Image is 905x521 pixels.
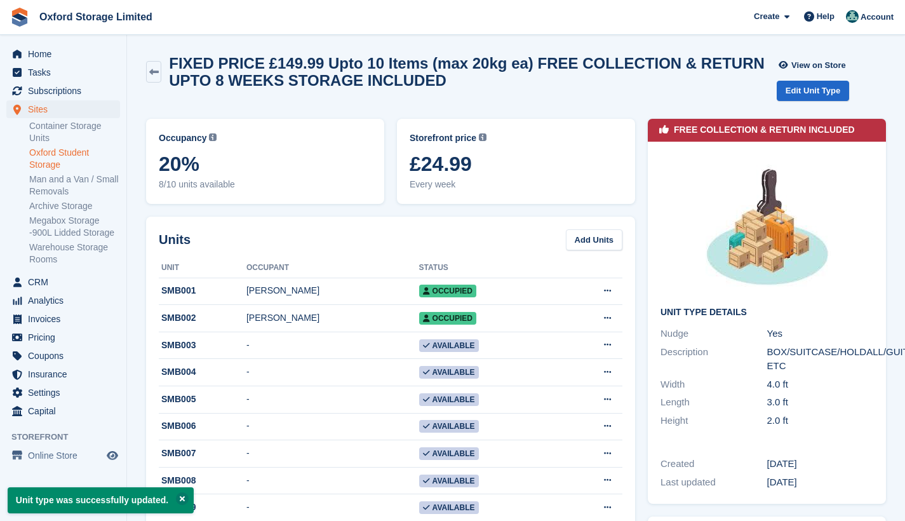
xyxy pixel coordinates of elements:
span: Occupied [419,312,476,325]
a: menu [6,365,120,383]
div: SMB006 [159,419,246,433]
td: - [246,413,419,440]
span: Occupancy [159,132,206,145]
h2: Unit Type details [660,308,873,318]
span: Subscriptions [28,82,104,100]
a: Archive Storage [29,200,120,212]
span: Capital [28,402,104,420]
div: 3.0 ft [767,395,874,410]
div: 2.0 ft [767,414,874,428]
span: Available [419,447,479,460]
a: menu [6,82,120,100]
span: Online Store [28,447,104,464]
span: Settings [28,384,104,402]
td: - [246,332,419,359]
td: - [246,440,419,468]
a: menu [6,310,120,328]
a: Oxford Storage Limited [34,6,158,27]
span: Available [419,366,479,379]
span: Available [419,475,479,487]
th: Status [419,258,560,278]
span: Pricing [28,328,104,346]
span: Sites [28,100,104,118]
span: 20% [159,152,372,175]
span: Coupons [28,347,104,365]
span: Analytics [28,292,104,309]
div: SMB009 [159,501,246,514]
div: Description [660,345,767,374]
div: SMB005 [159,393,246,406]
a: menu [6,64,120,81]
a: menu [6,100,120,118]
img: icon-info-grey-7440780725fd019a000dd9b08b2336e03edf1995a4989e88bcd33f0948082b44.svg [209,133,217,141]
span: Every week [410,178,622,191]
div: 4.0 ft [767,377,874,392]
a: menu [6,384,120,402]
a: menu [6,273,120,291]
a: View on Store [777,55,851,76]
a: Edit Unit Type [777,81,849,102]
a: Man and a Van / Small Removals [29,173,120,198]
div: SMB007 [159,447,246,460]
div: [DATE] [767,475,874,490]
td: - [246,386,419,414]
div: BOX/SUITCASE/HOLDALL/GUITAR ETC [767,345,874,374]
div: Width [660,377,767,392]
span: Home [28,45,104,63]
span: Available [419,393,479,406]
div: Height [660,414,767,428]
div: Last updated [660,475,767,490]
img: stora-icon-8386f47178a22dfd0bd8f6a31ec36ba5ce8667c1dd55bd0f319d3a0aa187defe.svg [10,8,29,27]
div: SMB003 [159,339,246,352]
a: menu [6,45,120,63]
a: Oxford Student Storage [29,147,120,171]
a: menu [6,447,120,464]
span: Storefront price [410,132,476,145]
td: - [246,467,419,494]
a: Warehouse Storage Rooms [29,241,120,266]
a: Preview store [105,448,120,463]
div: SMB004 [159,365,246,379]
th: Occupant [246,258,419,278]
div: Created [660,457,767,471]
a: Add Units [566,229,622,250]
span: Insurance [28,365,104,383]
div: SMB008 [159,474,246,487]
span: £24.99 [410,152,622,175]
span: View on Store [791,59,846,72]
span: 8/10 units available [159,178,372,191]
img: icon-info-grey-7440780725fd019a000dd9b08b2336e03edf1995a4989e88bcd33f0948082b44.svg [479,133,486,141]
span: Create [754,10,779,23]
div: Yes [767,327,874,341]
div: SMB002 [159,311,246,325]
td: - [246,359,419,386]
a: menu [6,292,120,309]
span: Storefront [11,431,126,443]
img: images.jpeg [695,154,838,297]
a: Megabox Storage -900L Lidded Storage [29,215,120,239]
div: [PERSON_NAME] [246,311,419,325]
div: Length [660,395,767,410]
div: [DATE] [767,457,874,471]
h2: Units [159,230,191,249]
a: Container Storage Units [29,120,120,144]
span: Invoices [28,310,104,328]
span: Help [817,10,835,23]
div: [PERSON_NAME] [246,284,419,297]
span: Account [861,11,894,24]
p: Unit type was successfully updated. [8,487,194,513]
div: SMB001 [159,284,246,297]
span: Tasks [28,64,104,81]
span: CRM [28,273,104,291]
img: Rob Meredith [846,10,859,23]
a: menu [6,402,120,420]
h2: FIXED PRICE £149.99 Upto 10 Items (max 20kg ea) FREE COLLECTION & RETURN UPTO 8 WEEKS STORAGE INC... [169,55,777,89]
th: Unit [159,258,246,278]
a: menu [6,328,120,346]
span: Available [419,420,479,433]
div: Nudge [660,327,767,341]
span: Available [419,501,479,514]
span: Available [419,339,479,352]
span: Occupied [419,285,476,297]
div: FREE COLLECTION & RETURN INCLUDED [674,123,855,137]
